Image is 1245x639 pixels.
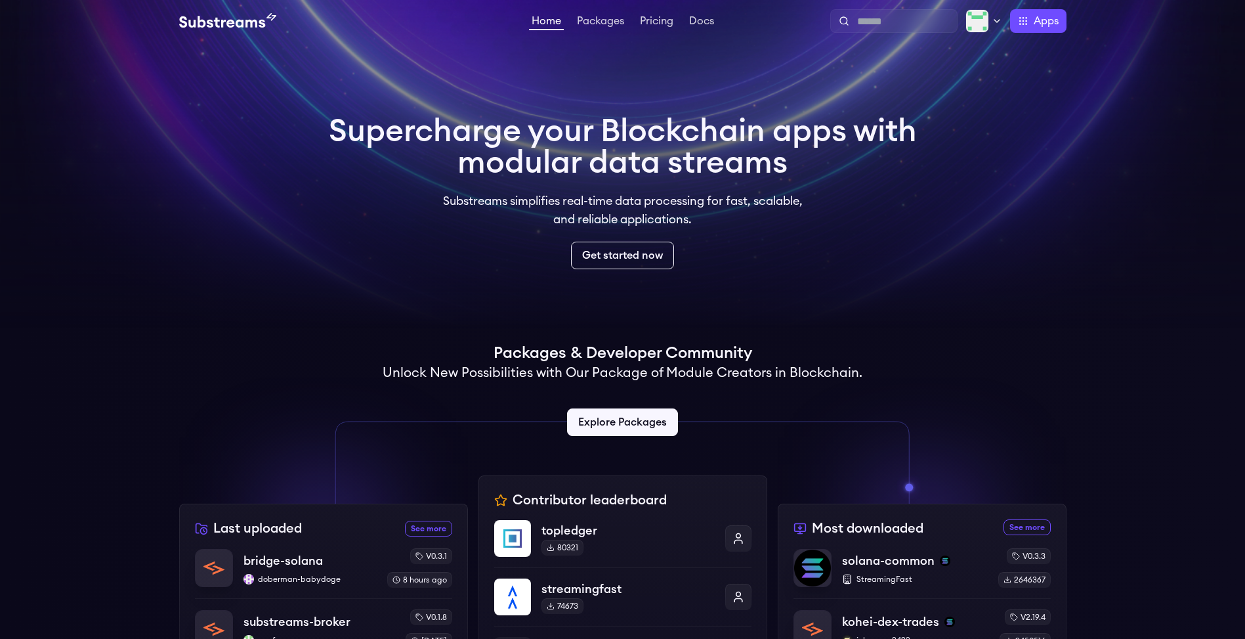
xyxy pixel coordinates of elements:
[944,617,955,627] img: solana
[1003,519,1051,535] a: See more most downloaded packages
[195,548,452,598] a: bridge-solanabridge-solanadoberman-babydogedoberman-babydogev0.3.18 hours ago
[179,13,276,29] img: Substream's logo
[1007,548,1051,564] div: v0.3.3
[410,609,452,625] div: v0.1.8
[434,192,812,229] p: Substreams simplifies real-time data processing for fast, scalable, and reliable applications.
[243,613,350,631] p: substreams-broker
[793,548,1051,598] a: solana-commonsolana-commonsolanaStreamingFastv0.3.32646367
[243,574,254,584] img: doberman-babydoge
[794,550,831,586] img: solana-common
[494,567,751,626] a: streamingfaststreamingfast74673
[574,16,627,29] a: Packages
[387,572,452,588] div: 8 hours ago
[686,16,717,29] a: Docs
[405,521,452,537] a: See more recently uploaded packages
[998,572,1051,588] div: 2646367
[196,550,232,586] img: bridge-solana
[243,574,377,584] p: doberman-babydoge
[541,580,715,598] p: streamingfast
[541,521,715,540] p: topledger
[1005,609,1051,625] div: v2.19.4
[842,574,988,584] p: StreamingFast
[1034,13,1059,29] span: Apps
[529,16,564,30] a: Home
[940,556,950,566] img: solana
[541,598,583,614] div: 74673
[383,364,862,382] h2: Unlock New Possibilities with Our Package of Module Creators in Blockchain.
[567,408,678,436] a: Explore Packages
[965,9,989,33] img: Profile
[541,540,583,556] div: 80321
[494,343,752,364] h1: Packages & Developer Community
[329,116,917,179] h1: Supercharge your Blockchain apps with modular data streams
[842,552,935,570] p: solana-common
[494,579,531,615] img: streamingfast
[494,520,531,557] img: topledger
[571,242,674,269] a: Get started now
[494,520,751,567] a: topledgertopledger80321
[243,552,323,570] p: bridge-solana
[410,548,452,564] div: v0.3.1
[637,16,676,29] a: Pricing
[842,613,939,631] p: kohei-dex-trades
